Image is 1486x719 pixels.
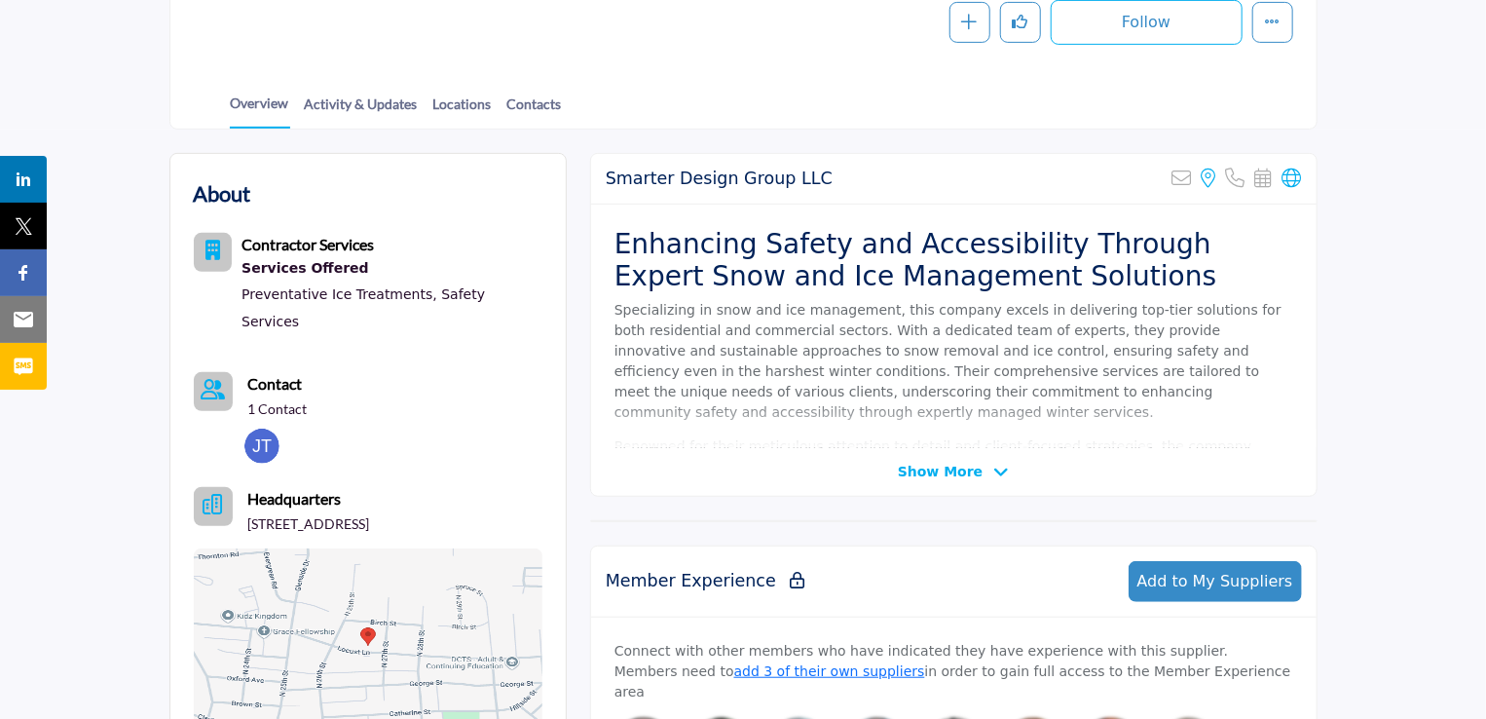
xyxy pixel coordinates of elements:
[614,436,1293,559] p: Renowned for their meticulous attention to detail and client-focused strategies, the company leve...
[248,372,303,396] a: Contact
[241,256,542,282] div: Services Offered refers to the specific products, assistance, or expertise a business provides to...
[241,256,542,282] a: Services Offered
[1000,2,1041,43] button: Like
[1129,561,1302,602] button: Add to My Suppliers
[614,300,1293,423] p: Specializing in snow and ice management, this company excels in delivering top-tier solutions for...
[194,177,251,209] h2: About
[230,93,290,129] a: Overview
[432,94,493,128] a: Locations
[1252,2,1293,43] button: More details
[194,372,233,411] a: Link of redirect to contact page
[248,374,303,393] b: Contact
[194,487,233,526] button: Headquarter icon
[248,514,370,534] p: [STREET_ADDRESS]
[241,235,374,253] b: Contractor Services
[194,233,233,272] button: Category Icon
[1137,572,1293,590] span: Add to My Suppliers
[614,641,1293,702] p: Connect with other members who have indicated they have experience with this supplier. Members ne...
[304,94,419,128] a: Activity & Updates
[606,169,833,189] h2: Smarter Design Group LLC
[194,372,233,411] button: Contact-Employee Icon
[606,571,804,591] h2: Member Experience
[244,429,279,464] img: Jonathan T.
[248,399,308,419] a: 1 Contact
[241,238,374,253] a: Contractor Services
[248,487,342,511] b: Headquarters
[506,94,563,128] a: Contacts
[898,462,983,482] span: Show More
[241,286,437,302] a: Preventative Ice Treatments,
[734,663,925,679] a: add 3 of their own suppliers
[614,228,1293,293] h2: Enhancing Safety and Accessibility Through Expert Snow and Ice Management Solutions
